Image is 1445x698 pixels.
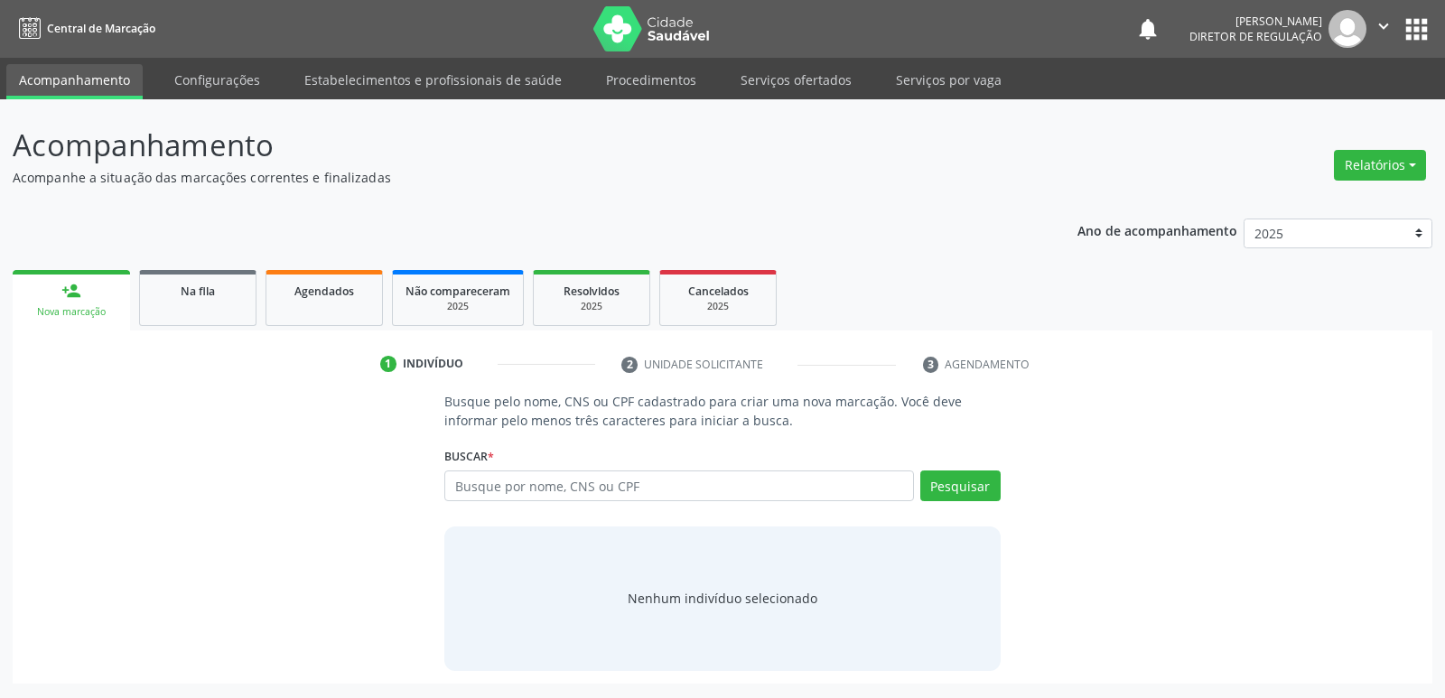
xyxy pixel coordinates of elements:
[1328,10,1366,48] img: img
[13,123,1006,168] p: Acompanhamento
[1401,14,1432,45] button: apps
[6,64,143,99] a: Acompanhamento
[181,284,215,299] span: Na fila
[47,21,155,36] span: Central de Marcação
[162,64,273,96] a: Configurações
[406,284,510,299] span: Não compareceram
[444,442,494,470] label: Buscar
[1189,29,1322,44] span: Diretor de regulação
[380,356,396,372] div: 1
[1135,16,1161,42] button: notifications
[292,64,574,96] a: Estabelecimentos e profissionais de saúde
[444,470,913,501] input: Busque por nome, CNS ou CPF
[13,14,155,43] a: Central de Marcação
[920,470,1001,501] button: Pesquisar
[688,284,749,299] span: Cancelados
[673,300,763,313] div: 2025
[403,356,463,372] div: Indivíduo
[61,281,81,301] div: person_add
[25,305,117,319] div: Nova marcação
[294,284,354,299] span: Agendados
[1366,10,1401,48] button: 
[444,392,1000,430] p: Busque pelo nome, CNS ou CPF cadastrado para criar uma nova marcação. Você deve informar pelo men...
[728,64,864,96] a: Serviços ofertados
[546,300,637,313] div: 2025
[593,64,709,96] a: Procedimentos
[1334,150,1426,181] button: Relatórios
[1077,219,1237,241] p: Ano de acompanhamento
[13,168,1006,187] p: Acompanhe a situação das marcações correntes e finalizadas
[406,300,510,313] div: 2025
[883,64,1014,96] a: Serviços por vaga
[1374,16,1394,36] i: 
[628,589,817,608] div: Nenhum indivíduo selecionado
[1189,14,1322,29] div: [PERSON_NAME]
[564,284,620,299] span: Resolvidos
